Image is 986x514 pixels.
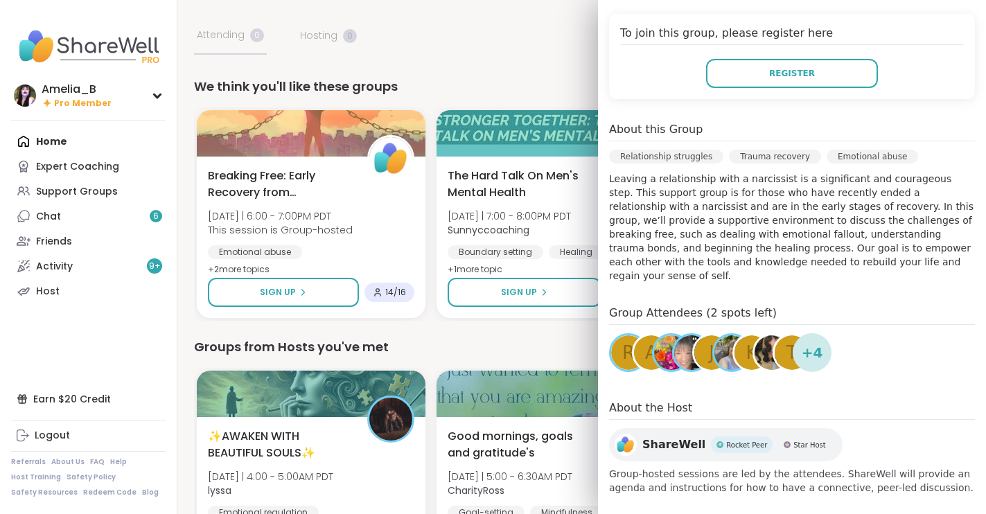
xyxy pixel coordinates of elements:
[11,22,166,71] img: ShareWell Nav Logo
[448,470,572,484] span: [DATE] | 5:00 - 6:30AM PDT
[672,333,711,372] a: ReginaMaria
[149,260,161,272] span: 9 +
[732,333,771,372] a: k
[622,339,635,366] span: R
[11,472,61,482] a: Host Training
[773,333,811,372] a: t
[674,335,709,370] img: ReginaMaria
[67,472,116,482] a: Safety Policy
[726,440,767,450] span: Rocket Peer
[90,457,105,467] a: FAQ
[501,286,537,299] span: Sign Up
[54,98,112,109] span: Pro Member
[11,229,166,254] a: Friends
[827,150,918,163] div: Emotional abuse
[549,245,604,259] div: Healing
[36,235,72,249] div: Friends
[36,210,61,224] div: Chat
[609,400,975,420] h4: About the Host
[448,278,601,307] button: Sign Up
[609,121,703,138] h4: About this Group
[615,434,637,456] img: ShareWell
[652,333,691,372] a: Meredith100
[208,209,353,223] span: [DATE] | 6:00 - 7:00PM PDT
[36,160,119,174] div: Expert Coaching
[208,484,231,497] b: lyssa
[448,484,504,497] b: CharityRoss
[609,172,975,283] p: Leaving a relationship with a narcissist is a significant and courageous step. This support group...
[609,305,975,325] h4: Group Attendees (2 spots left)
[208,223,353,237] span: This session is Group-hosted
[642,436,705,453] span: ShareWell
[14,85,36,107] img: Amelia_B
[208,428,352,461] span: ✨AWAKEN WITH BEAUTIFUL SOULS✨
[385,287,406,298] span: 14 / 16
[692,333,731,372] a: J
[11,457,46,467] a: Referrals
[36,260,73,274] div: Activity
[448,245,543,259] div: Boundary setting
[11,179,166,204] a: Support Groups
[716,441,723,448] img: Rocket Peer
[448,209,571,223] span: [DATE] | 7:00 - 8:00PM PDT
[194,77,969,96] div: We think you'll like these groups
[786,339,798,366] span: t
[746,339,757,366] span: k
[712,333,751,372] a: LynnLG
[784,441,791,448] img: Star Host
[36,285,60,299] div: Host
[793,440,825,450] span: Star Host
[729,150,821,163] div: Trauma recovery
[752,333,791,372] a: SinnersWinSometimes
[260,286,296,299] span: Sign Up
[11,423,166,448] a: Logout
[645,339,658,366] span: A
[609,333,648,372] a: R
[769,67,815,80] span: Register
[208,168,352,201] span: Breaking Free: Early Recovery from [GEOGRAPHIC_DATA]
[36,185,118,199] div: Support Groups
[142,488,159,497] a: Blog
[448,168,592,201] span: The Hard Talk On Men's Mental Health
[11,154,166,179] a: Expert Coaching
[448,223,529,237] b: Sunnyccoaching
[51,457,85,467] a: About Us
[755,335,789,370] img: SinnersWinSometimes
[632,333,671,372] a: A
[11,488,78,497] a: Safety Resources
[620,25,964,45] h4: To join this group, please register here
[11,387,166,411] div: Earn $20 Credit
[11,204,166,229] a: Chat6
[110,457,127,467] a: Help
[208,278,359,307] button: Sign Up
[714,335,749,370] img: LynnLG
[42,82,112,97] div: Amelia_B
[153,211,159,222] span: 6
[369,398,412,441] img: lyssa
[802,342,823,363] span: + 4
[709,339,714,366] span: J
[11,254,166,278] a: Activity9+
[194,337,969,357] div: Groups from Hosts you've met
[369,137,412,180] img: ShareWell
[208,470,333,484] span: [DATE] | 4:00 - 5:00AM PDT
[609,428,843,461] a: ShareWellShareWellRocket PeerRocket PeerStar HostStar Host
[11,278,166,303] a: Host
[208,245,302,259] div: Emotional abuse
[654,335,689,370] img: Meredith100
[35,429,70,443] div: Logout
[83,488,137,497] a: Redeem Code
[706,59,878,88] button: Register
[448,428,592,461] span: Good mornings, goals and gratitude's
[609,150,723,163] div: Relationship struggles
[609,467,975,495] span: Group-hosted sessions are led by the attendees. ShareWell will provide an agenda and instructions...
